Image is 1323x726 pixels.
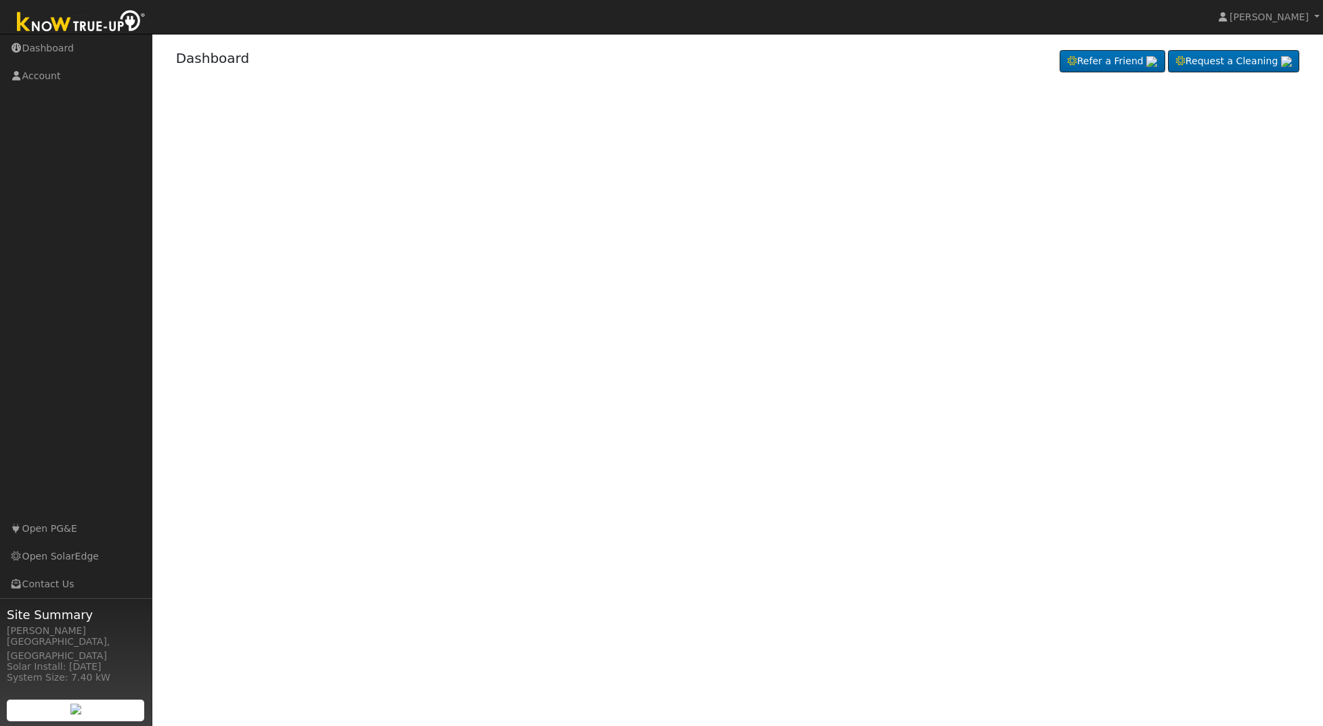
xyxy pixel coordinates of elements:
img: retrieve [1281,56,1292,67]
span: Site Summary [7,606,145,624]
div: [PERSON_NAME] [7,624,145,638]
span: [PERSON_NAME] [1230,12,1309,22]
div: Solar Install: [DATE] [7,660,145,674]
div: System Size: 7.40 kW [7,671,145,685]
a: Request a Cleaning [1168,50,1299,73]
img: retrieve [1146,56,1157,67]
a: Dashboard [176,50,250,66]
img: retrieve [70,704,81,714]
div: [GEOGRAPHIC_DATA], [GEOGRAPHIC_DATA] [7,635,145,663]
a: Refer a Friend [1060,50,1165,73]
img: Know True-Up [10,7,152,38]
